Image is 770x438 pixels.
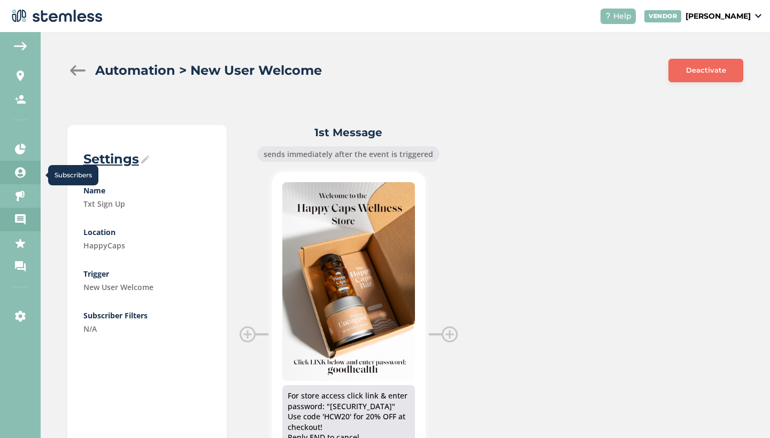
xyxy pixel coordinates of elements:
[755,14,761,18] img: icon_down-arrow-small-66adaf34.svg
[240,125,458,140] label: 1st Message
[282,182,415,381] img: nl61F5wIYejsHULcooKABdxvbMQ5DBWuBJPx9nxT.jpg
[668,59,743,82] button: Deactivate
[644,10,681,22] div: VENDOR
[686,65,726,76] span: Deactivate
[83,240,211,251] label: HappyCaps
[83,198,211,209] label: Txt Sign Up
[95,61,322,80] h2: Automation > New User Welcome
[613,11,632,22] span: Help
[83,310,211,321] label: Subscriber Filters
[686,11,751,22] p: [PERSON_NAME]
[257,146,440,162] div: sends immediately after the event is triggered
[605,13,611,19] img: icon-help-white-03924b79.svg
[83,185,211,196] label: Name
[83,151,211,168] label: Settings
[14,42,27,50] img: icon-arrow-back-accent-c549486e.svg
[717,387,770,438] iframe: Chat Widget
[83,268,211,279] label: Trigger
[48,165,98,185] div: Subscribers
[83,226,211,238] label: Location
[141,155,149,163] img: icon-pencil-2-b80368bf.svg
[83,281,211,293] label: New User Welcome
[9,5,103,27] img: logo-dark-0685b13c.svg
[83,323,211,334] label: N/A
